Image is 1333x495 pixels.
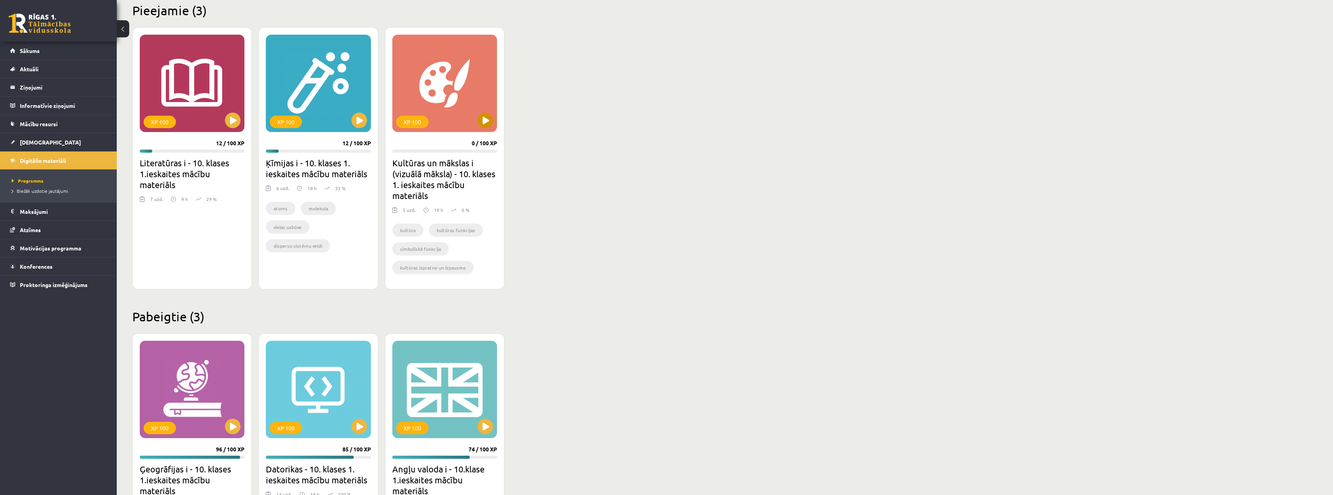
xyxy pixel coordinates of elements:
span: Biežāk uzdotie jautājumi [12,188,68,194]
a: Motivācijas programma [10,239,107,257]
div: XP 100 [144,116,176,128]
a: Mācību resursi [10,115,107,133]
a: Aktuāli [10,60,107,78]
div: 7 uzd. [150,196,163,207]
span: Motivācijas programma [20,245,81,252]
li: molekula [301,202,336,215]
span: Atzīmes [20,226,41,233]
li: kultūras funkcijas [429,224,483,237]
p: 9 h [181,196,188,203]
div: 6 uzd. [276,185,289,196]
div: XP 100 [144,422,176,434]
a: [DEMOGRAPHIC_DATA] [10,133,107,151]
div: XP 100 [270,422,302,434]
div: XP 100 [270,116,302,128]
div: XP 100 [396,116,429,128]
legend: Ziņojumi [20,78,107,96]
a: Rīgas 1. Tālmācības vidusskola [9,14,71,33]
a: Ziņojumi [10,78,107,96]
a: Proktoringa izmēģinājums [10,276,107,294]
span: Sākums [20,47,40,54]
p: 33 % [335,185,346,192]
p: 18 h [434,206,443,213]
a: Atzīmes [10,221,107,239]
h2: Ķīmijas i - 10. klases 1. ieskaites mācību materiāls [266,157,371,179]
span: Proktoringa izmēģinājums [20,281,88,288]
div: 5 uzd. [403,206,416,218]
a: Maksājumi [10,203,107,220]
span: Digitālie materiāli [20,157,66,164]
span: Programma [12,178,44,184]
legend: Informatīvie ziņojumi [20,97,107,115]
p: 18 h [307,185,317,192]
a: Sākums [10,42,107,60]
p: 29 % [206,196,217,203]
li: kultūra [392,224,423,237]
li: kultūras izpratne un izpausme [392,261,474,274]
a: Programma [12,177,109,184]
legend: Maksājumi [20,203,107,220]
li: simboliskā funkcija [392,242,449,255]
a: Biežāk uzdotie jautājumi [12,187,109,194]
h2: Kultūras un mākslas i (vizuālā māksla) - 10. klases 1. ieskaites mācību materiāls [392,157,497,201]
h2: Pieejamie (3) [132,3,630,18]
li: atoms [266,202,295,215]
span: [DEMOGRAPHIC_DATA] [20,139,81,146]
li: disperso sistēmu veidi [266,239,330,252]
div: XP 100 [396,422,429,434]
span: Aktuāli [20,65,39,72]
h2: Datorikas - 10. klases 1. ieskaites mācību materiāls [266,463,371,485]
a: Informatīvie ziņojumi [10,97,107,115]
li: vielas uzbūve [266,220,309,234]
a: Digitālie materiāli [10,151,107,169]
a: Konferences [10,257,107,275]
h2: Literatūras i - 10. klases 1.ieskaites mācību materiāls [140,157,244,190]
h2: Pabeigtie (3) [132,309,630,324]
span: Mācību resursi [20,120,58,127]
span: Konferences [20,263,53,270]
p: 0 % [462,206,469,213]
